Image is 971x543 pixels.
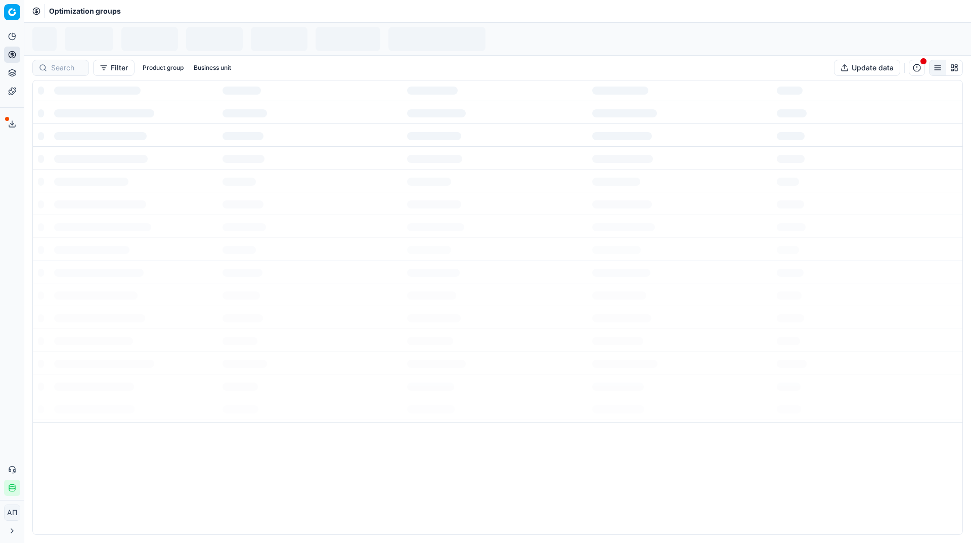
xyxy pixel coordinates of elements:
button: Update data [834,60,900,76]
button: Business unit [190,62,235,74]
span: АП [5,505,20,520]
button: АП [4,505,20,521]
input: Search [51,63,82,73]
nav: breadcrumb [49,6,121,16]
button: Filter [93,60,135,76]
button: Product group [139,62,188,74]
span: Optimization groups [49,6,121,16]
